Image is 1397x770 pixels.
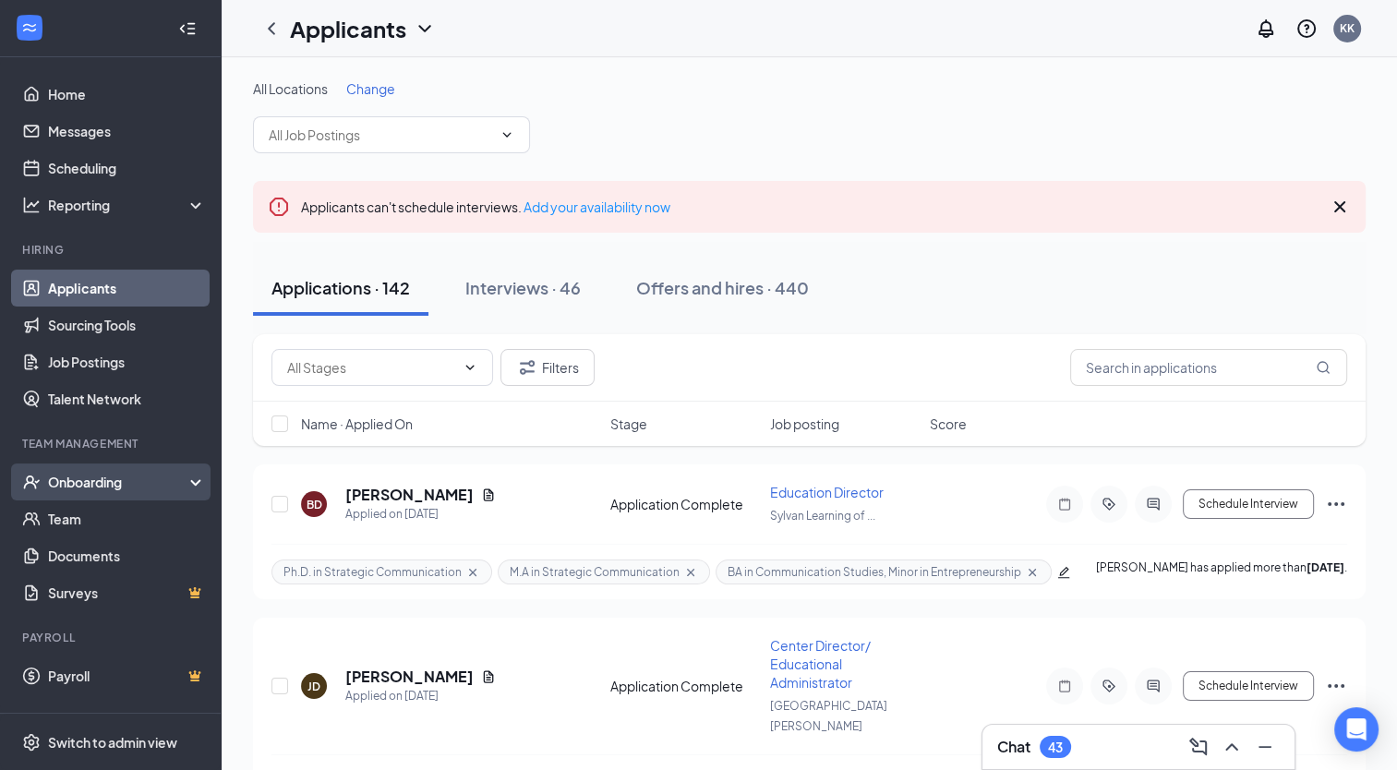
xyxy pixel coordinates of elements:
span: [GEOGRAPHIC_DATA][PERSON_NAME] [770,699,887,733]
a: Add your availability now [524,199,670,215]
svg: ActiveTag [1098,679,1120,693]
svg: Filter [516,356,538,379]
svg: ActiveChat [1142,679,1164,693]
svg: MagnifyingGlass [1316,360,1331,375]
a: Documents [48,537,206,574]
span: Sylvan Learning of ... [770,509,875,523]
div: JD [307,679,320,694]
div: Open Intercom Messenger [1334,707,1379,752]
svg: UserCheck [22,473,41,491]
svg: Cross [465,565,480,580]
a: Applicants [48,270,206,307]
h5: [PERSON_NAME] [345,667,474,687]
a: SurveysCrown [48,574,206,611]
svg: Settings [22,733,41,752]
a: Sourcing Tools [48,307,206,343]
div: Reporting [48,196,207,214]
button: Schedule Interview [1183,671,1314,701]
a: PayrollCrown [48,657,206,694]
div: KK [1340,20,1355,36]
span: Score [930,415,967,433]
div: Offers and hires · 440 [636,276,809,299]
span: Stage [610,415,647,433]
div: Applications · 142 [271,276,410,299]
svg: Ellipses [1325,493,1347,515]
svg: Notifications [1255,18,1277,40]
span: M.A in Strategic Communication [510,564,680,580]
div: Onboarding [48,473,190,491]
svg: Collapse [178,19,197,38]
svg: ActiveChat [1142,497,1164,511]
div: Switch to admin view [48,733,177,752]
span: Center Director/ Educational Administrator [770,637,871,691]
a: Job Postings [48,343,206,380]
button: ComposeMessage [1184,732,1213,762]
button: Filter Filters [500,349,595,386]
span: BA in Communication Studies, Minor in Entrepreneurship [728,564,1021,580]
div: Application Complete [610,495,759,513]
a: Home [48,76,206,113]
p: [PERSON_NAME] has applied more than . [1096,559,1347,584]
svg: ChevronDown [463,360,477,375]
svg: Document [481,669,496,684]
span: Education Director [770,484,884,500]
svg: Cross [1025,565,1040,580]
h3: Chat [997,737,1030,757]
div: Team Management [22,436,202,451]
input: All Job Postings [269,125,492,145]
div: Interviews · 46 [465,276,581,299]
span: Name · Applied On [301,415,413,433]
input: All Stages [287,357,455,378]
svg: ActiveTag [1098,497,1120,511]
b: [DATE] [1307,560,1344,574]
svg: Minimize [1254,736,1276,758]
svg: Cross [1329,196,1351,218]
svg: ChevronUp [1221,736,1243,758]
svg: Note [1054,679,1076,693]
div: 43 [1048,740,1063,755]
div: BD [307,497,322,512]
svg: ChevronDown [500,127,514,142]
a: Talent Network [48,380,206,417]
span: Job posting [770,415,839,433]
svg: WorkstreamLogo [20,18,39,37]
a: Messages [48,113,206,150]
div: Applied on [DATE] [345,505,496,523]
input: Search in applications [1070,349,1347,386]
svg: ChevronDown [414,18,436,40]
svg: Analysis [22,196,41,214]
span: Ph.D. in Strategic Communication [283,564,462,580]
svg: Note [1054,497,1076,511]
span: edit [1057,566,1070,579]
svg: QuestionInfo [1295,18,1318,40]
svg: Ellipses [1325,675,1347,697]
svg: Error [268,196,290,218]
div: Payroll [22,630,202,645]
svg: Document [481,487,496,502]
h5: [PERSON_NAME] [345,485,474,505]
div: Hiring [22,242,202,258]
svg: Cross [683,565,698,580]
div: Applied on [DATE] [345,687,496,705]
button: Schedule Interview [1183,489,1314,519]
a: Scheduling [48,150,206,186]
span: Applicants can't schedule interviews. [301,199,670,215]
svg: ComposeMessage [1187,736,1210,758]
div: Application Complete [610,677,759,695]
button: Minimize [1250,732,1280,762]
span: Change [346,80,395,97]
svg: ChevronLeft [260,18,283,40]
button: ChevronUp [1217,732,1246,762]
a: Team [48,500,206,537]
h1: Applicants [290,13,406,44]
span: All Locations [253,80,328,97]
